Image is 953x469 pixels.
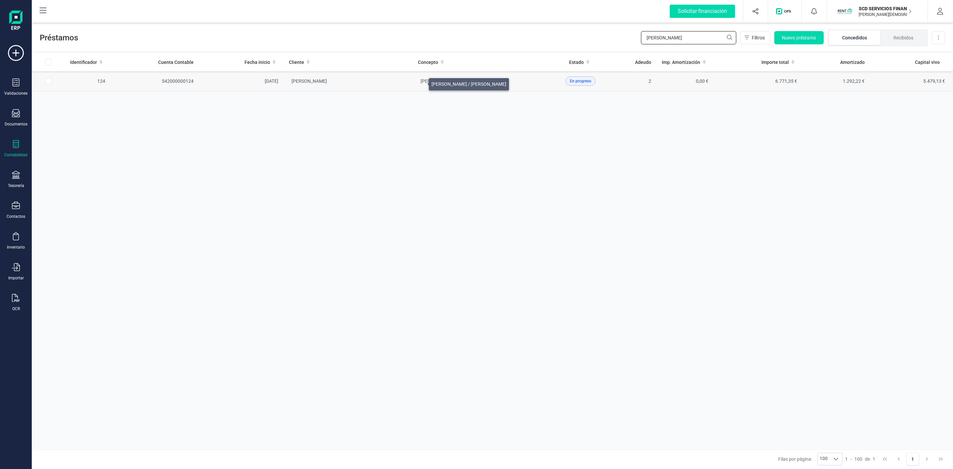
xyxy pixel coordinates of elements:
div: Documentos [5,121,27,127]
span: Fecha inicio [245,59,270,66]
li: Concedidos [829,30,880,45]
td: 6.771,35 € [714,71,802,91]
p: [PERSON_NAME][DEMOGRAPHIC_DATA][DEMOGRAPHIC_DATA] [859,12,912,17]
span: de [865,456,870,462]
div: Solicitar financiación [670,5,735,18]
img: Logo de OPS [776,8,794,15]
td: 5.479,13 € [870,71,953,91]
span: Concepto [418,59,438,66]
span: Cliente [289,59,304,66]
button: Nuevo préstamo [774,31,824,44]
span: Capital vivo [915,59,940,66]
button: Solicitar financiación [662,1,743,22]
li: Recibidos [880,30,927,45]
img: SC [838,4,852,19]
div: Contabilidad [4,152,27,158]
span: Cuenta Contable [158,59,194,66]
div: [PERSON_NAME] / [PERSON_NAME] [429,78,509,90]
span: En progreso [570,78,591,84]
span: Imp. Amortización [662,59,700,66]
div: Row Selected 429ba233-c903-4619-b2f2-829d11fe83a4 [45,78,52,84]
div: Validaciones [4,91,27,96]
div: Tesorería [8,183,24,188]
button: First Page [879,453,891,465]
span: 1 [845,456,848,462]
div: Importar [8,275,24,281]
span: Adeudo [635,59,651,66]
input: Buscar... [641,31,736,44]
button: Last Page [934,453,947,465]
span: Filtros [752,34,765,41]
button: Next Page [921,453,933,465]
div: Contactos [7,214,25,219]
span: Préstamos [40,32,641,43]
span: Identificador [70,59,97,66]
td: 1.292,22 € [802,71,870,91]
div: Inventario [7,245,25,250]
button: Previous Page [892,453,905,465]
button: Page 1 [906,453,919,465]
span: Nuevo préstamo [782,34,816,41]
td: [DATE] [199,71,284,91]
span: Importe total [761,59,789,66]
td: 0,00 € [657,71,714,91]
img: Logo Finanedi [9,11,23,32]
span: 1 [873,456,875,462]
div: Filas por página: [778,453,842,465]
span: Estado [569,59,584,66]
p: SCD SERVICIOS FINANCIEROS SL [859,5,912,12]
td: 2 [620,71,657,91]
button: Logo de OPS [772,1,797,22]
span: [PERSON_NAME] / [PERSON_NAME] [421,78,495,84]
td: 542000000124 [111,71,199,91]
div: All items unselected [45,59,52,66]
td: 124 [65,71,111,91]
button: SCSCD SERVICIOS FINANCIEROS SL[PERSON_NAME][DEMOGRAPHIC_DATA][DEMOGRAPHIC_DATA] [835,1,920,22]
div: OCR [12,306,20,311]
span: Amortizado [840,59,865,66]
span: [PERSON_NAME] [292,78,327,84]
button: Filtros [740,31,770,44]
div: - [845,456,875,462]
span: 100 [854,456,862,462]
span: 100 [818,453,830,465]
